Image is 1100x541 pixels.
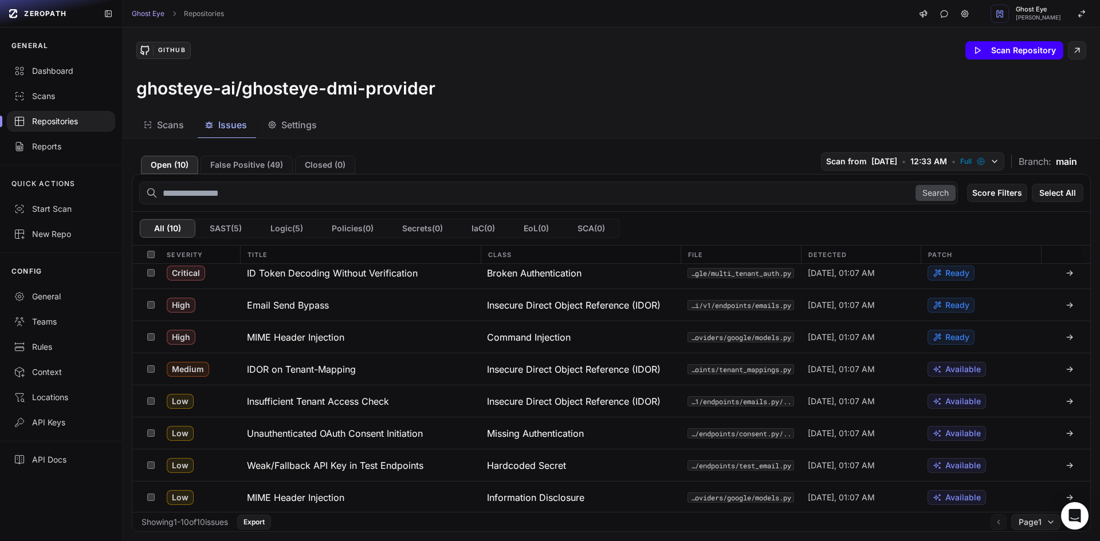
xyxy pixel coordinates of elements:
p: CONFIG [11,267,42,276]
button: SCA(0) [563,219,619,238]
button: Insufficient Tenant Access Check [240,385,481,417]
div: Showing 1 - 10 of 10 issues [142,516,228,528]
h3: IDOR on Tenant-Mapping [247,362,356,376]
h3: MIME Header Injection [247,491,344,504]
span: Ready [945,331,969,343]
span: Missing Authentication [487,427,584,440]
button: Open (10) [141,156,198,174]
span: High [167,298,195,313]
span: Low [167,426,194,441]
h3: Email Send Bypass [247,298,329,312]
span: Low [167,394,194,409]
div: Dashboard [14,65,108,77]
span: [DATE], 01:07 AM [808,492,875,503]
code: src/integrations/email/providers/google/models.py [687,492,794,503]
span: [DATE], 01:07 AM [808,267,875,279]
div: Title [240,246,480,263]
span: Settings [281,118,317,132]
a: ZEROPATH [5,5,95,23]
button: src/api/v1/endpoints/emails.py [687,300,794,310]
span: [DATE], 01:07 AM [808,396,875,407]
button: src/api/v1/endpoints/tenant_mappings.py [687,364,794,374]
span: [DATE], 01:07 AM [808,460,875,471]
button: Search [916,185,956,201]
span: Low [167,490,194,505]
h3: ID Token Decoding Without Verification [247,266,418,280]
span: Insecure Direct Object Reference (IDOR) [487,394,661,408]
button: Policies(0) [317,219,388,238]
span: Critical [167,266,205,281]
button: ../0d3409466e28aa367e3e6d444e906ba832d46a0d/src/api/v1/endpoints/consent.py [687,428,794,439]
span: Available [945,428,981,439]
button: Scan Repository [965,41,1063,60]
a: Ghost Eye [132,9,164,18]
div: Patch [921,246,1041,263]
button: Secrets(0) [388,219,457,238]
div: Low Weak/Fallback API Key in Test Endpoints Hardcoded Secret src/api/v1/endpoints/test_email.py [... [132,449,1090,481]
div: Low Insufficient Tenant Access Check Insecure Direct Object Reference (IDOR) ../0d3409466e28aa367... [132,385,1090,417]
button: MIME Header Injection [240,321,481,353]
div: Open Intercom Messenger [1061,502,1089,530]
span: Ready [945,267,969,279]
div: GitHub [153,45,190,56]
span: Scans [157,118,184,132]
button: src/integrations/email/providers/google/multi_tenant_auth.py [687,268,794,278]
button: SAST(5) [195,219,256,238]
p: QUICK ACTIONS [11,179,76,188]
h3: Insufficient Tenant Access Check [247,394,389,408]
span: Available [945,460,981,471]
div: File [681,246,801,263]
span: Available [945,492,981,503]
button: Email Send Bypass [240,289,481,321]
span: Page 1 [1019,516,1042,528]
button: Scan from [DATE] • 12:33 AM • Full [821,152,1004,171]
button: ID Token Decoding Without Verification [240,257,481,289]
h3: ghosteye-ai/ghosteye-dmi-provider [136,78,435,98]
span: Issues [218,118,247,132]
div: Rules [14,341,108,353]
span: Branch: [1019,155,1051,168]
span: Insecure Direct Object Reference (IDOR) [487,362,661,376]
span: main [1056,155,1077,168]
span: High [167,330,195,345]
button: Closed (0) [295,156,355,174]
button: Weak/Fallback API Key in Test Endpoints [240,449,481,481]
button: Page1 [1011,514,1060,530]
span: [DATE] [871,156,897,167]
span: Scan from [826,156,867,167]
svg: chevron right, [170,10,178,18]
button: EoL(0) [509,219,563,238]
span: [DATE], 01:07 AM [808,428,875,439]
div: Medium IDOR on Tenant-Mapping Insecure Direct Object Reference (IDOR) src/api/v1/endpoints/tenant... [132,353,1090,385]
span: • [952,156,956,167]
code: src/api/v1/endpoints/test_email.py [687,460,794,471]
span: Full [960,157,972,166]
div: Teams [14,316,108,327]
span: Available [945,364,981,375]
div: Scans [14,90,108,102]
button: src/integrations/email/providers/google/models.py [687,332,794,342]
span: [DATE], 01:07 AM [808,364,875,375]
div: General [14,291,108,302]
button: ../0d3409466e28aa367e3e6d444e906ba832d46a0d/src/api/v1/endpoints/emails.py [687,396,794,406]
span: Ready [945,299,969,311]
div: Detected [801,246,921,263]
div: Reports [14,141,108,152]
span: [DATE], 01:07 AM [808,299,875,311]
nav: breadcrumb [132,9,224,18]
button: Unauthenticated OAuth Consent Initiation [240,417,481,449]
div: High MIME Header Injection Command Injection src/integrations/email/providers/google/models.py [D... [132,321,1090,353]
span: [DATE], 01:07 AM [808,331,875,343]
div: Critical ID Token Decoding Without Verification Broken Authentication src/integrations/email/prov... [132,256,1090,289]
h3: Weak/Fallback API Key in Test Endpoints [247,459,423,472]
div: API Keys [14,417,108,428]
span: Insecure Direct Object Reference (IDOR) [487,298,661,312]
div: Start Scan [14,203,108,215]
div: Repositories [14,116,108,127]
span: Information Disclosure [487,491,584,504]
button: IaC(0) [457,219,509,238]
h3: Unauthenticated OAuth Consent Initiation [247,427,423,440]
